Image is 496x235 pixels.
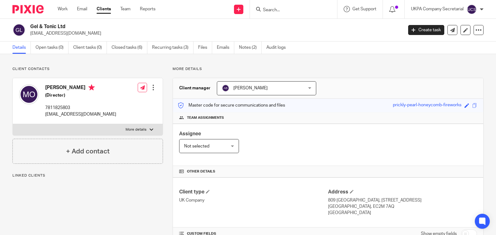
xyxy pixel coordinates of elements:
[73,42,107,54] a: Client tasks (0)
[266,42,290,54] a: Audit logs
[12,42,31,54] a: Details
[152,42,193,54] a: Recurring tasks (3)
[45,92,116,98] h5: (Director)
[408,25,444,35] a: Create task
[262,7,318,13] input: Search
[88,84,95,91] i: Primary
[77,6,87,12] a: Email
[411,6,464,12] p: UKPA Company Secretarial
[19,84,39,104] img: svg%3E
[66,147,110,156] h4: + Add contact
[328,210,477,216] p: [GEOGRAPHIC_DATA]
[58,6,68,12] a: Work
[328,189,477,195] h4: Address
[179,189,328,195] h4: Client type
[120,6,131,12] a: Team
[178,102,285,108] p: Master code for secure communications and files
[239,42,262,54] a: Notes (2)
[45,84,116,92] h4: [PERSON_NAME]
[30,23,325,30] h2: Gel & Tonic Ltd
[328,203,477,210] p: [GEOGRAPHIC_DATA], EC2M 7AQ
[393,102,461,109] div: prickly-pearl-honeycomb-fireworks
[173,67,484,72] p: More details
[222,84,229,92] img: svg%3E
[12,5,44,13] img: Pixie
[12,23,26,37] img: svg%3E
[179,131,201,136] span: Assignee
[184,144,209,148] span: Not selected
[352,7,376,11] span: Get Support
[187,169,215,174] span: Other details
[179,197,328,203] p: UK Company
[45,105,116,111] p: 7811825803
[97,6,111,12] a: Clients
[36,42,69,54] a: Open tasks (0)
[198,42,212,54] a: Files
[12,67,163,72] p: Client contacts
[217,42,234,54] a: Emails
[126,127,146,132] p: More details
[45,111,116,117] p: [EMAIL_ADDRESS][DOMAIN_NAME]
[140,6,155,12] a: Reports
[112,42,147,54] a: Closed tasks (6)
[187,115,224,120] span: Team assignments
[12,173,163,178] p: Linked clients
[30,30,399,37] p: [EMAIL_ADDRESS][DOMAIN_NAME]
[328,197,477,203] p: 809 [GEOGRAPHIC_DATA], [STREET_ADDRESS]
[179,85,211,91] h3: Client manager
[233,86,268,90] span: [PERSON_NAME]
[467,4,477,14] img: svg%3E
